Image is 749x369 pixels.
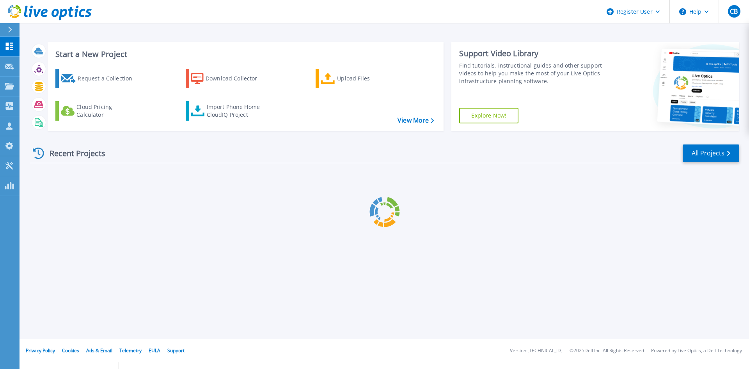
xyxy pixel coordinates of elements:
span: CB [730,8,738,14]
a: Request a Collection [55,69,142,88]
a: Support [167,347,185,354]
div: Recent Projects [30,144,116,163]
div: Upload Files [337,71,399,86]
div: Download Collector [206,71,268,86]
li: © 2025 Dell Inc. All Rights Reserved [570,348,644,353]
a: EULA [149,347,160,354]
div: Request a Collection [78,71,140,86]
a: Upload Files [316,69,403,88]
a: All Projects [683,144,739,162]
a: Download Collector [186,69,273,88]
a: Ads & Email [86,347,112,354]
div: Support Video Library [459,48,606,59]
a: Cookies [62,347,79,354]
div: Import Phone Home CloudIQ Project [207,103,268,119]
li: Powered by Live Optics, a Dell Technology [651,348,742,353]
div: Find tutorials, instructional guides and other support videos to help you make the most of your L... [459,62,606,85]
h3: Start a New Project [55,50,434,59]
a: Privacy Policy [26,347,55,354]
a: View More [398,117,434,124]
li: Version: [TECHNICAL_ID] [510,348,563,353]
a: Explore Now! [459,108,518,123]
div: Cloud Pricing Calculator [76,103,139,119]
a: Telemetry [119,347,142,354]
a: Cloud Pricing Calculator [55,101,142,121]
